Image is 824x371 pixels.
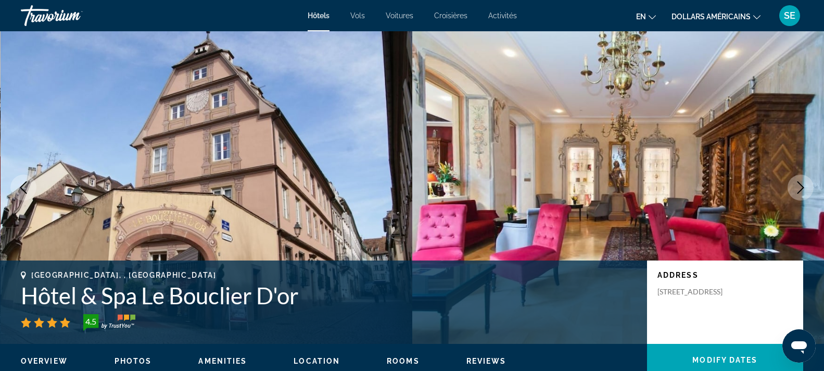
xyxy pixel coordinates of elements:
button: Rooms [387,356,420,366]
iframe: Bouton de lancement de la fenêtre de messagerie [782,329,816,363]
div: 4.5 [80,315,101,328]
a: Activités [488,11,517,20]
p: [STREET_ADDRESS] [657,287,741,296]
button: Photos [115,356,152,366]
h1: Hôtel & Spa Le Bouclier D'or [21,282,637,309]
button: Reviews [466,356,506,366]
span: Photos [115,357,152,365]
button: Overview [21,356,68,366]
button: Menu utilisateur [776,5,803,27]
span: Overview [21,357,68,365]
font: dollars américains [671,13,751,21]
font: SE [784,10,795,21]
p: Address [657,271,793,279]
a: Croisières [434,11,467,20]
button: Previous image [10,175,36,201]
a: Travorium [21,2,125,29]
span: Amenities [198,357,247,365]
span: Location [294,357,340,365]
font: en [636,13,646,21]
a: Vols [350,11,365,20]
span: Modify Dates [692,356,757,364]
button: Location [294,356,340,366]
img: TrustYou guest rating badge [83,314,135,331]
button: Changer de devise [671,9,760,24]
button: Amenities [198,356,247,366]
button: Changer de langue [636,9,656,24]
span: Rooms [387,357,420,365]
span: [GEOGRAPHIC_DATA], , [GEOGRAPHIC_DATA] [31,271,217,279]
a: Hôtels [308,11,329,20]
span: Reviews [466,357,506,365]
button: Next image [788,175,814,201]
a: Voitures [386,11,413,20]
